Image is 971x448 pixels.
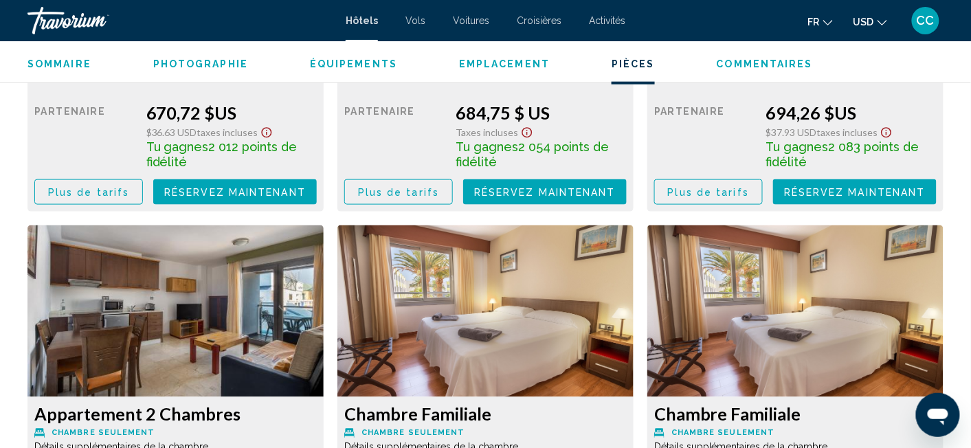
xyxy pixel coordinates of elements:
[153,58,248,69] span: Photographie
[27,225,324,397] img: 38a0224e-a3de-4c83-a32d-607440f929b1.jpeg
[817,126,878,138] span: Taxes incluses
[668,187,749,198] span: Plus de tarifs
[612,58,655,70] button: Pièces
[358,187,439,198] span: Plus de tarifs
[456,139,519,154] span: Tu gagnes
[654,179,763,205] button: Plus de tarifs
[197,126,258,138] span: Taxes incluses
[773,179,937,205] button: Réservez maintenant
[146,102,237,123] font: 670,72 $US
[463,179,627,205] button: Réservez maintenant
[146,126,197,138] span: $36.63 USD
[146,139,298,169] span: 2 012 points de fidélité
[27,7,332,34] a: Travorium
[34,404,241,425] font: Appartement 2 Chambres
[34,179,143,205] button: Plus de tarifs
[310,58,397,69] span: Équipements
[916,393,960,437] iframe: Bouton de lancement de la fenêtre de messagerie
[153,58,248,70] button: Photographie
[474,187,616,198] span: Réservez maintenant
[310,58,397,70] button: Équipements
[612,58,655,69] span: Pièces
[258,123,275,139] button: Afficher l’avis de non-responsabilité sur les taxes et les frais
[164,187,306,198] span: Réservez maintenant
[27,58,91,70] button: Sommaire
[647,225,944,397] img: a6931d80-f3b6-454b-b678-f3dfbccf97b4.jpeg
[853,12,887,32] button: Changer de devise
[456,126,519,138] span: Taxes incluses
[344,404,491,425] font: Chambre Familiale
[48,187,129,198] span: Plus de tarifs
[853,16,874,27] span: USD
[337,225,634,397] img: a6931d80-f3b6-454b-b678-f3dfbccf97b4.jpeg
[153,179,317,205] button: Réservez maintenant
[784,187,926,198] span: Réservez maintenant
[519,123,535,139] button: Afficher l’avis de non-responsabilité sur les taxes et les frais
[52,429,155,438] span: Chambre seulement
[878,123,895,139] button: Afficher l’avis de non-responsabilité sur les taxes et les frais
[459,58,550,70] button: Emplacement
[456,102,550,123] font: 684,75 $ US
[346,15,378,26] a: Hôtels
[517,15,561,26] a: Croisières
[344,102,446,169] div: Partenaire
[766,102,857,123] font: 694,26 $US
[671,429,775,438] span: Chambre seulement
[405,15,425,26] a: Vols
[27,58,91,69] span: Sommaire
[146,139,209,154] span: Tu gagnes
[34,102,136,169] div: Partenaire
[344,179,453,205] button: Plus de tarifs
[766,139,829,154] span: Tu gagnes
[808,12,833,32] button: Changer la langue
[589,15,625,26] a: Activités
[766,126,817,138] span: $37.93 USD
[908,6,944,35] button: Menu utilisateur
[456,139,610,169] span: 2 054 points de fidélité
[361,429,465,438] span: Chambre seulement
[917,14,935,27] span: CC
[717,58,813,69] span: Commentaires
[654,404,801,425] font: Chambre Familiale
[459,58,550,69] span: Emplacement
[654,102,756,169] div: Partenaire
[766,139,919,169] span: 2 083 points de fidélité
[717,58,813,70] button: Commentaires
[453,15,489,26] a: Voitures
[808,16,820,27] span: Fr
